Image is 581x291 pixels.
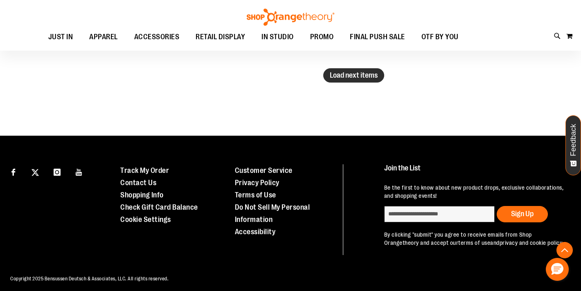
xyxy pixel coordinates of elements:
[245,9,336,26] img: Shop Orangetheory
[384,184,565,200] p: Be the first to know about new product drops, exclusive collaborations, and shopping events!
[32,169,39,176] img: Twitter
[310,28,334,46] span: PROMO
[556,242,573,258] button: Back To Top
[570,124,577,156] span: Feedback
[120,203,198,211] a: Check Gift Card Balance
[28,164,43,179] a: Visit our X page
[120,179,156,187] a: Contact Us
[546,258,569,281] button: Hello, have a question? Let’s chat.
[120,191,164,199] a: Shopping Info
[81,28,126,47] a: APPAREL
[342,28,413,47] a: FINAL PUSH SALE
[187,28,253,47] a: RETAIL DISPLAY
[89,28,118,46] span: APPAREL
[413,28,467,47] a: OTF BY YOU
[120,166,169,175] a: Track My Order
[497,206,548,222] button: Sign Up
[196,28,245,46] span: RETAIL DISPLAY
[40,28,81,47] a: JUST IN
[134,28,180,46] span: ACCESSORIES
[235,203,310,224] a: Do Not Sell My Personal Information
[253,28,302,47] a: IN STUDIO
[10,276,169,282] span: Copyright 2025 Bensussen Deutsch & Associates, LLC. All rights reserved.
[235,228,276,236] a: Accessibility
[323,68,384,83] button: Load next items
[6,164,20,179] a: Visit our Facebook page
[48,28,73,46] span: JUST IN
[261,28,294,46] span: IN STUDIO
[302,28,342,46] a: PROMO
[235,191,276,199] a: Terms of Use
[384,206,495,222] input: enter email
[235,179,279,187] a: Privacy Policy
[330,71,378,79] span: Load next items
[50,164,64,179] a: Visit our Instagram page
[350,28,405,46] span: FINAL PUSH SALE
[384,164,565,179] h4: Join the List
[458,240,490,246] a: terms of use
[126,28,188,47] a: ACCESSORIES
[72,164,86,179] a: Visit our Youtube page
[384,231,565,247] p: By clicking "submit" you agree to receive emails from Shop Orangetheory and accept our and
[421,28,459,46] span: OTF BY YOU
[235,166,293,175] a: Customer Service
[120,215,171,224] a: Cookie Settings
[511,210,534,218] span: Sign Up
[500,240,563,246] a: privacy and cookie policy.
[565,115,581,175] button: Feedback - Show survey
